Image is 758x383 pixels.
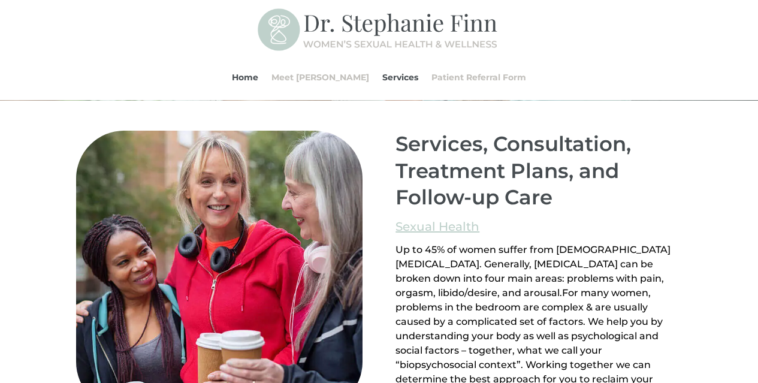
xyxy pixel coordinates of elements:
a: Sexual Health [395,216,479,237]
a: Patient Referral Form [431,55,526,100]
a: Services [382,55,418,100]
h2: Services, Consultation, Treatment Plans, and Follow-up Care [395,131,682,216]
a: Meet [PERSON_NAME] [271,55,369,100]
span: Up to 45% of women suffer from [DEMOGRAPHIC_DATA] [MEDICAL_DATA]. Generally, [MEDICAL_DATA] can b... [395,244,671,298]
a: Home [232,55,258,100]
